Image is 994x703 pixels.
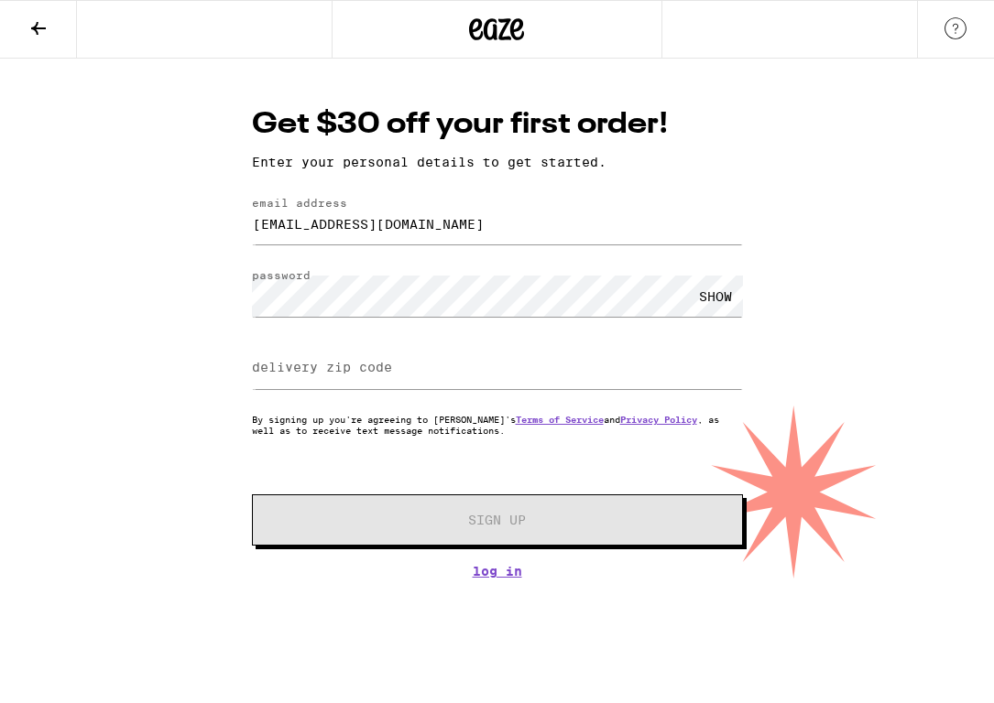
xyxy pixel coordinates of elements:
[252,197,347,209] label: email address
[252,414,743,436] p: By signing up you're agreeing to [PERSON_NAME]'s and , as well as to receive text message notific...
[252,155,743,169] p: Enter your personal details to get started.
[11,13,132,27] span: Hi. Need any help?
[252,494,743,546] button: Sign Up
[252,360,392,374] label: delivery zip code
[252,564,743,579] a: Log In
[468,514,526,526] span: Sign Up
[688,276,743,317] div: SHOW
[252,203,743,244] input: email address
[252,104,743,146] h1: Get $30 off your first order!
[516,414,604,425] a: Terms of Service
[252,269,311,281] label: password
[620,414,697,425] a: Privacy Policy
[252,348,743,389] input: delivery zip code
